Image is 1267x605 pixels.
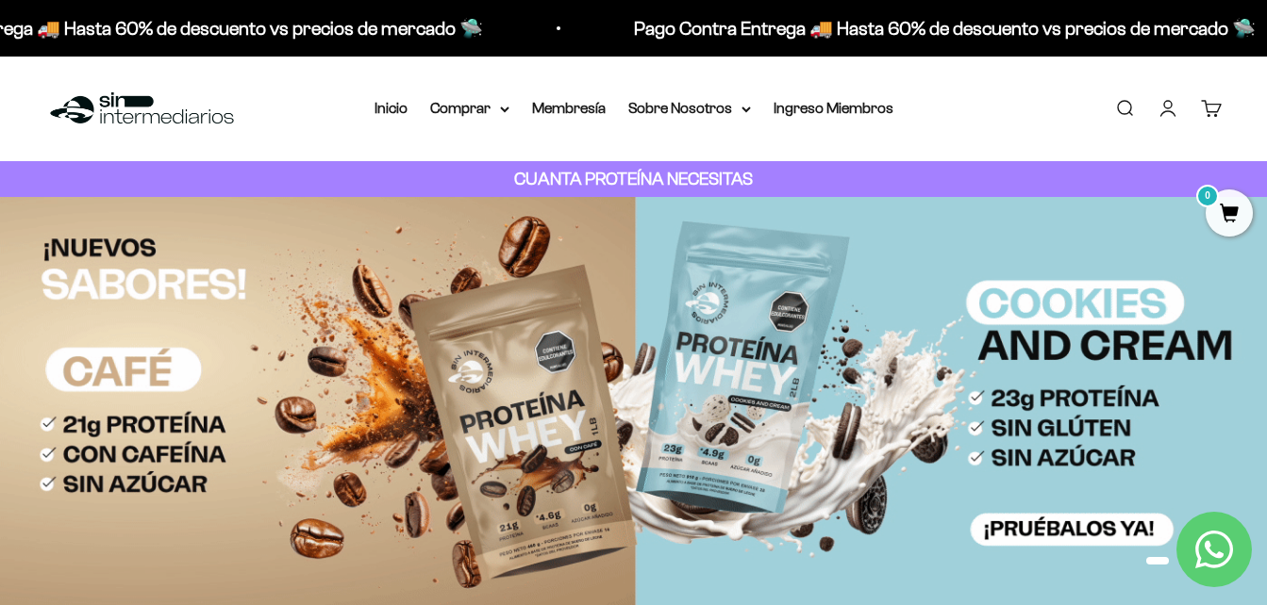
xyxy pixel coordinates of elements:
a: Membresía [532,100,606,116]
summary: Comprar [430,96,509,121]
a: 0 [1206,204,1253,225]
mark: 0 [1196,185,1219,207]
strong: CUANTA PROTEÍNA NECESITAS [514,169,753,188]
p: Pago Contra Entrega 🚚 Hasta 60% de descuento vs precios de mercado 🛸 [631,13,1253,43]
a: Inicio [375,100,408,116]
a: Ingreso Miembros [774,100,893,116]
summary: Sobre Nosotros [628,96,751,121]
